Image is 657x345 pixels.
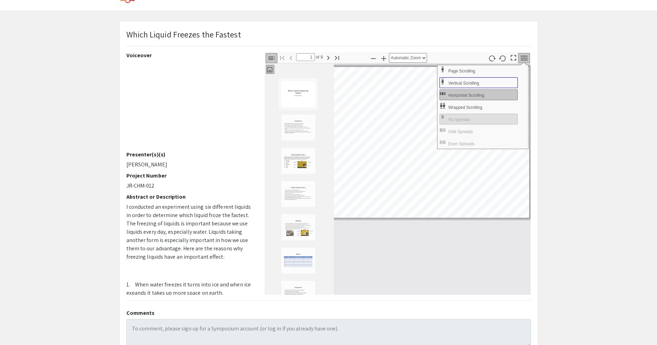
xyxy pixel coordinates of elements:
[378,53,390,63] button: Zoom In
[266,53,277,63] button: Toggle Sidebar
[126,161,254,169] p: [PERSON_NAME]
[266,65,274,74] button: Show Thumbnails
[497,53,508,63] button: Rotate Counterclockwise
[440,102,518,112] button: Wrapped Scrolling
[281,247,316,274] img: Thumbnail of Page 6
[331,52,343,62] button: Go to Last Page
[448,93,485,98] span: Horizontal Scrolling
[448,129,474,134] span: Odd Spreads
[281,147,316,174] img: Thumbnail of Page 3
[448,117,471,122] span: No Spreads
[281,81,316,107] img: Thumbnail of Page 1
[315,53,323,61] span: of 9
[126,172,254,179] h2: Project Number
[518,53,530,63] button: Tools
[448,105,483,110] span: Wrapped Scrolling
[448,141,476,146] span: Even Spreads
[440,65,518,76] button: Page Scrolling
[296,53,315,61] input: Page
[486,53,498,63] button: Rotate Clockwise
[276,52,288,62] button: Go to First Page
[440,77,518,88] button: Vertical Scrolling
[281,181,316,207] img: Thumbnail of Page 4
[126,151,254,158] h2: Presenter(s)(s)
[440,114,518,124] button: No Spreads
[440,89,518,100] button: Horizontal Scrolling
[322,52,334,62] button: Next Page
[507,52,519,62] button: Switch to Presentation Mode
[389,53,427,63] select: Zoom
[285,52,297,62] button: Previous Page
[126,310,531,316] h2: Comments
[126,203,254,261] p: I conducted an experiment using six different liquids in order to determine which liquid froze th...
[126,193,254,200] h2: Abstract or Description
[448,81,480,86] span: Vertical Scrolling
[331,64,532,221] div: Page 1
[440,138,518,149] button: Even Spreads
[281,214,316,241] img: Thumbnail of Page 5
[126,52,254,59] h2: Voiceover
[367,53,379,63] button: Zoom Out
[5,314,29,340] iframe: Chat
[126,182,254,190] p: JR-CHM-012
[281,114,316,141] img: Thumbnail of Page 2
[448,69,476,74] span: Use Page Scrolling
[440,126,518,137] button: Odd Spreads
[281,281,316,307] img: Thumbnail of Page 7
[126,281,254,297] p: 1. When water freezes it turns into ice and when ice expands it takes up more space on earth.
[126,28,241,41] p: Which Liquid Freezes the Fastest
